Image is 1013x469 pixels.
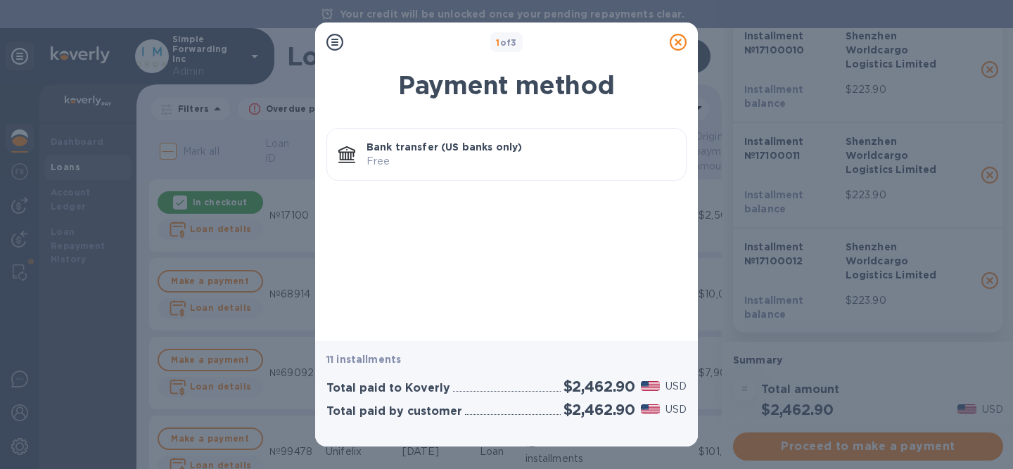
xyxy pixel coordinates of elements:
p: Bank transfer (US banks only) [367,140,675,154]
h3: Total paid to Koverly [326,382,450,395]
h2: $2,462.90 [563,378,635,395]
p: USD [665,379,687,394]
h3: Total paid by customer [326,405,462,418]
p: 11 installments [326,352,687,366]
img: USD [641,381,660,391]
span: 1 [496,37,499,48]
b: of 3 [496,37,517,48]
img: USD [641,404,660,414]
h1: Payment method [326,70,687,100]
p: USD [665,402,687,417]
h2: $2,462.90 [563,401,635,418]
p: Free [367,154,675,169]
